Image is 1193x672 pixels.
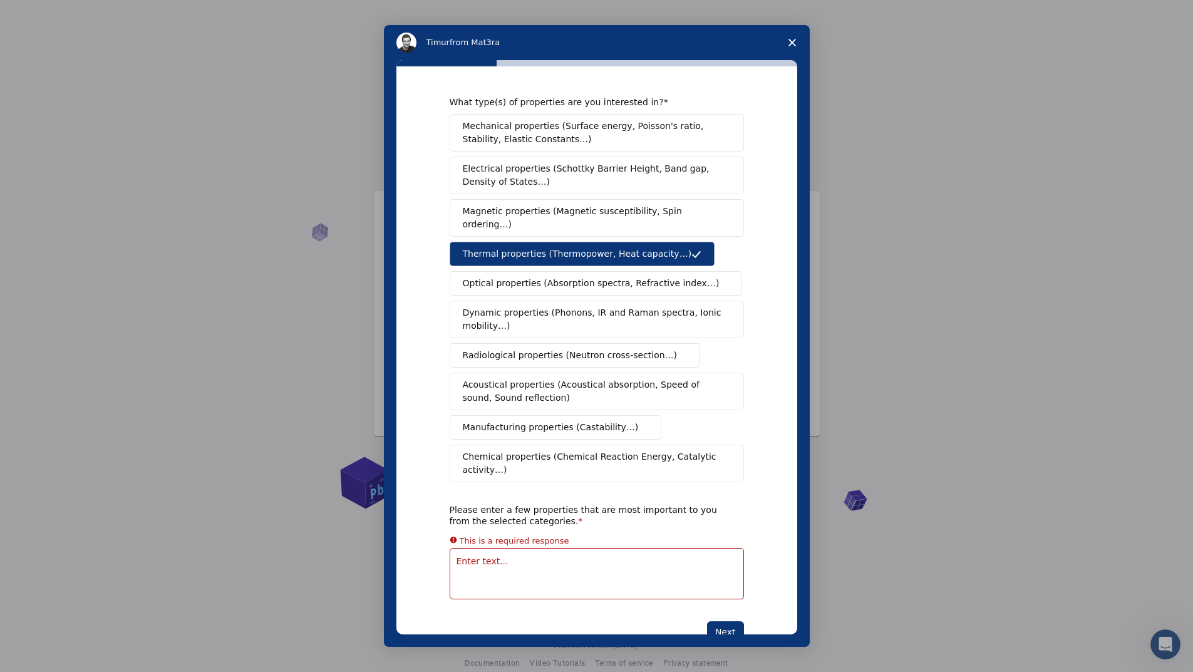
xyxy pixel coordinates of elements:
[450,415,662,440] button: Manufacturing properties (Castability…)
[463,120,724,146] span: Mechanical properties (Surface energy, Poisson's ratio, Stability, Elastic Constants…)
[450,157,744,194] button: Electrical properties (Schottky Barrier Height, Band gap, Density of States…)
[450,199,744,237] button: Magnetic properties (Magnetic susceptibility, Spin ordering…)
[450,445,744,482] button: Chemical properties (Chemical Reaction Energy, Catalytic activity…)
[396,33,416,53] img: Profile image for Timur
[450,373,744,410] button: Acoustical properties (Acoustical absorption, Speed of sound, Sound reflection)
[450,504,725,527] div: Please enter a few properties that are most important to you from the selected categories.
[463,378,723,405] span: Acoustical properties (Acoustical absorption, Speed of sound, Sound reflection)
[463,247,692,261] span: Thermal properties (Thermopower, Heat capacity…)
[463,162,723,189] span: Electrical properties (Schottky Barrier Height, Band gap, Density of States…)
[460,534,569,547] div: This is a required response
[450,271,743,296] button: Optical properties (Absorption spectra, Refractive index…)
[450,343,701,368] button: Radiological properties (Neutron cross-section…)
[463,349,678,362] span: Radiological properties (Neutron cross-section…)
[463,450,722,477] span: Chemical properties (Chemical Reaction Energy, Catalytic activity…)
[450,114,744,152] button: Mechanical properties (Surface energy, Poisson's ratio, Stability, Elastic Constants…)
[450,242,715,266] button: Thermal properties (Thermopower, Heat capacity…)
[20,9,81,20] span: Assistance
[450,301,744,338] button: Dynamic properties (Phonons, IR and Raman spectra, Ionic mobility…)
[707,621,744,643] button: Next
[450,38,500,47] span: from Mat3ra
[463,306,723,333] span: Dynamic properties (Phonons, IR and Raman spectra, Ionic mobility…)
[463,205,721,231] span: Magnetic properties (Magnetic susceptibility, Spin ordering…)
[463,421,639,434] span: Manufacturing properties (Castability…)
[450,548,744,599] textarea: Enter text...
[426,38,450,47] span: Timur
[463,277,720,290] span: Optical properties (Absorption spectra, Refractive index…)
[450,96,725,108] div: What type(s) of properties are you interested in?
[775,25,810,60] span: Close survey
